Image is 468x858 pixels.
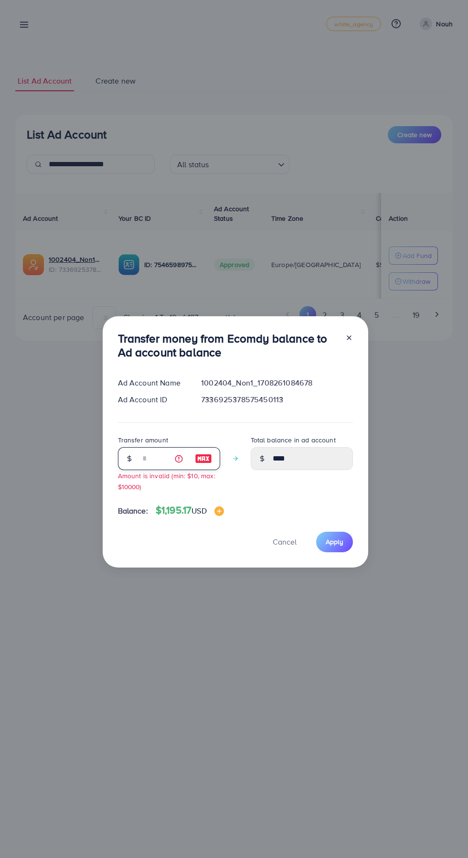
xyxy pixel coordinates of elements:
[118,332,338,359] h3: Transfer money from Ecomdy balance to Ad account balance
[195,453,212,464] img: image
[326,537,343,547] span: Apply
[427,815,461,851] iframe: Chat
[261,532,308,552] button: Cancel
[118,435,168,445] label: Transfer amount
[193,377,360,388] div: 1002404_Non1_1708261084678
[273,536,297,547] span: Cancel
[110,394,194,405] div: Ad Account ID
[118,471,215,491] small: Amount is invalid (min: $10, max: $10000)
[191,505,206,516] span: USD
[214,506,224,516] img: image
[118,505,148,516] span: Balance:
[316,532,353,552] button: Apply
[251,435,336,445] label: Total balance in ad account
[193,394,360,405] div: 7336925378575450113
[110,377,194,388] div: Ad Account Name
[156,504,224,516] h4: $1,195.17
